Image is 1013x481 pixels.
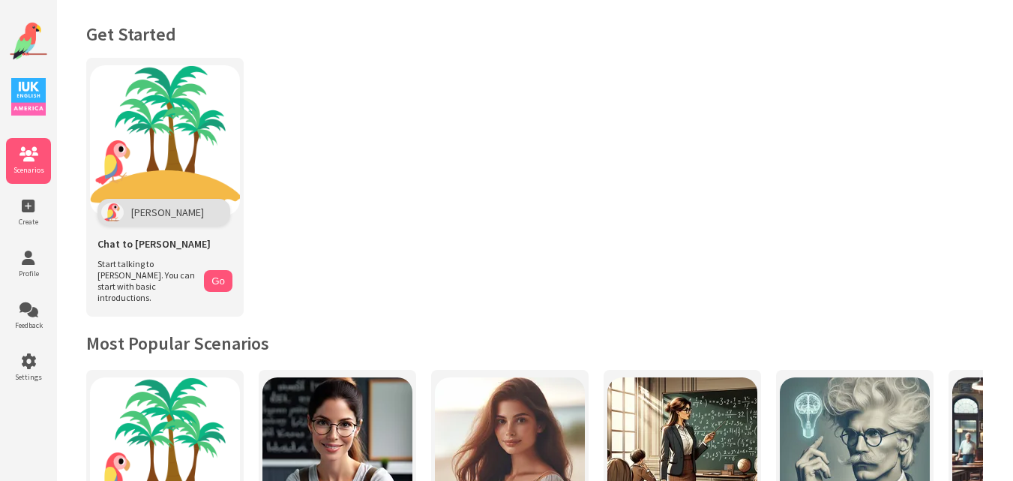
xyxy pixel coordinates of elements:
[97,258,196,303] span: Start talking to [PERSON_NAME]. You can start with basic introductions.
[11,78,46,116] img: IUK Logo
[6,372,51,382] span: Settings
[86,23,983,46] h1: Get Started
[90,65,240,215] img: Chat with Polly
[97,237,211,251] span: Chat to [PERSON_NAME]
[6,217,51,227] span: Create
[101,203,124,222] img: Polly
[204,270,232,292] button: Go
[131,206,204,219] span: [PERSON_NAME]
[6,320,51,330] span: Feedback
[10,23,47,60] img: Website Logo
[6,165,51,175] span: Scenarios
[86,332,983,355] h2: Most Popular Scenarios
[6,269,51,278] span: Profile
